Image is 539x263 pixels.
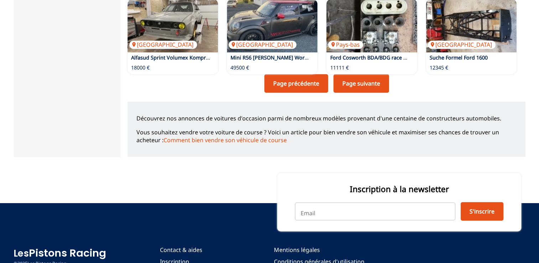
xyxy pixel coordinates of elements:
[129,41,197,48] p: [GEOGRAPHIC_DATA]
[430,54,488,61] a: Suche Formel Ford 1600
[295,184,503,195] p: Inscription à la newsletter
[136,128,517,144] p: Vous souhaitez vendre votre voiture de course ? Voici un article pour bien vendre son véhicule et...
[229,41,296,48] p: [GEOGRAPHIC_DATA]
[295,202,455,220] input: Email
[430,64,448,71] p: 12345 €
[330,54,415,61] a: Ford Cosworth BDA/BDG race parts
[330,64,348,71] p: 11111 €
[164,136,287,144] a: Comment bien vendre son véhicule de course
[264,74,328,93] a: Page précédente
[274,246,364,254] a: Mentions légales
[131,54,219,61] a: Alfasud Sprint Volumex Kompressor
[14,247,29,260] span: Les
[230,64,249,71] p: 49500 €
[230,54,357,61] a: Mini R56 [PERSON_NAME] Works „Schirra Motoring“
[14,246,106,260] a: LesPistons Racing
[461,202,503,221] button: S'inscrire
[428,41,496,48] p: [GEOGRAPHIC_DATA]
[131,64,150,71] p: 18000 €
[160,246,220,254] a: Contact & aides
[136,114,517,122] p: Découvrez nos annonces de voitures d'occasion parmi de nombreux modèles provenant d'une centaine ...
[328,41,363,48] p: Pays-bas
[333,74,389,93] a: Page suivante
